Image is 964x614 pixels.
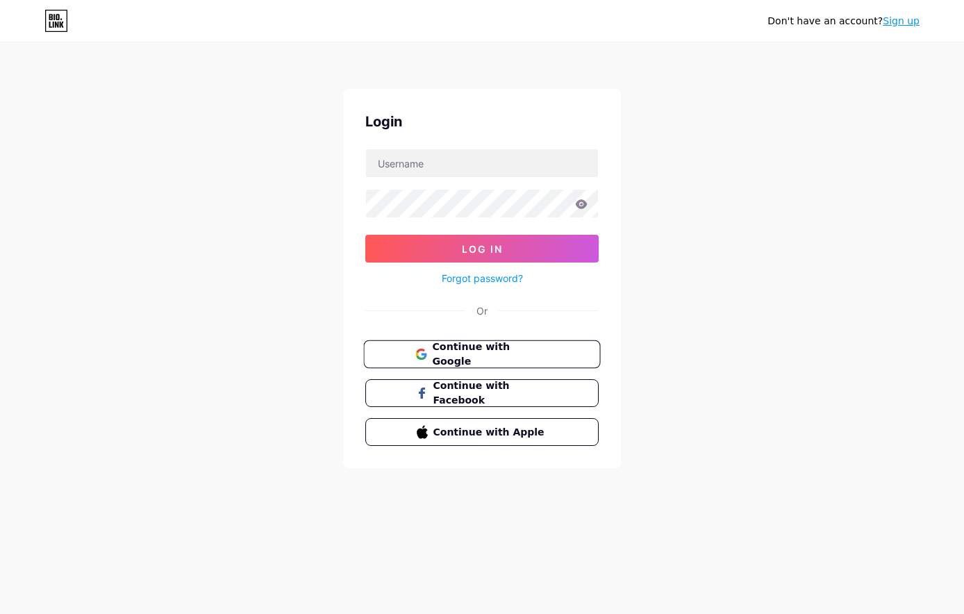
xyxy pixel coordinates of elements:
[365,235,599,263] button: Log In
[462,243,503,255] span: Log In
[432,340,548,370] span: Continue with Google
[365,379,599,407] button: Continue with Facebook
[366,149,598,177] input: Username
[883,15,920,26] a: Sign up
[767,14,920,28] div: Don't have an account?
[433,425,548,440] span: Continue with Apple
[433,379,548,408] span: Continue with Facebook
[365,340,599,368] a: Continue with Google
[365,418,599,446] button: Continue with Apple
[363,340,600,369] button: Continue with Google
[476,304,488,318] div: Or
[442,271,523,285] a: Forgot password?
[365,111,599,132] div: Login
